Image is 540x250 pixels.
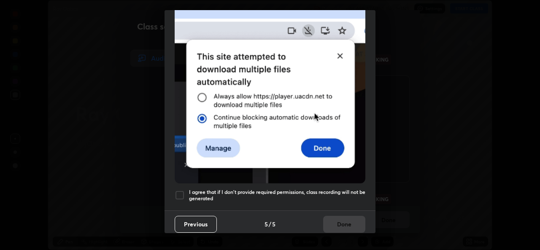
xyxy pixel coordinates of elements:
[269,220,271,228] h4: /
[265,220,268,228] h4: 5
[189,189,365,202] h5: I agree that if I don't provide required permissions, class recording will not be generated
[272,220,275,228] h4: 5
[175,216,217,233] button: Previous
